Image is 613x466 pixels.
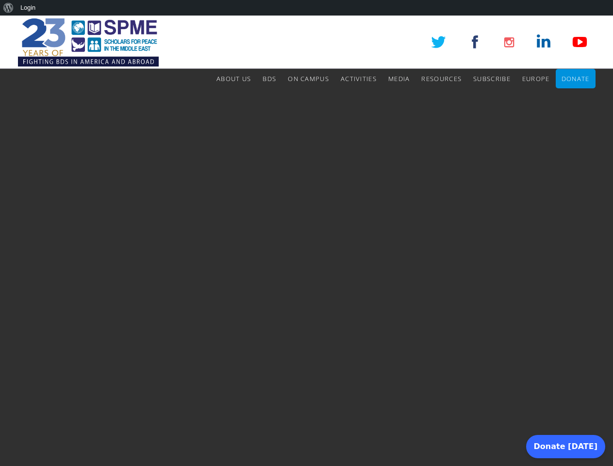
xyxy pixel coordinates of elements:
[216,69,251,88] a: About Us
[473,74,511,83] span: Subscribe
[522,74,550,83] span: Europe
[341,74,377,83] span: Activities
[18,16,159,69] img: SPME
[562,74,590,83] span: Donate
[522,69,550,88] a: Europe
[263,74,276,83] span: BDS
[288,69,329,88] a: On Campus
[562,69,590,88] a: Donate
[473,69,511,88] a: Subscribe
[263,69,276,88] a: BDS
[421,74,462,83] span: Resources
[388,74,410,83] span: Media
[421,69,462,88] a: Resources
[216,74,251,83] span: About Us
[388,69,410,88] a: Media
[288,74,329,83] span: On Campus
[341,69,377,88] a: Activities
